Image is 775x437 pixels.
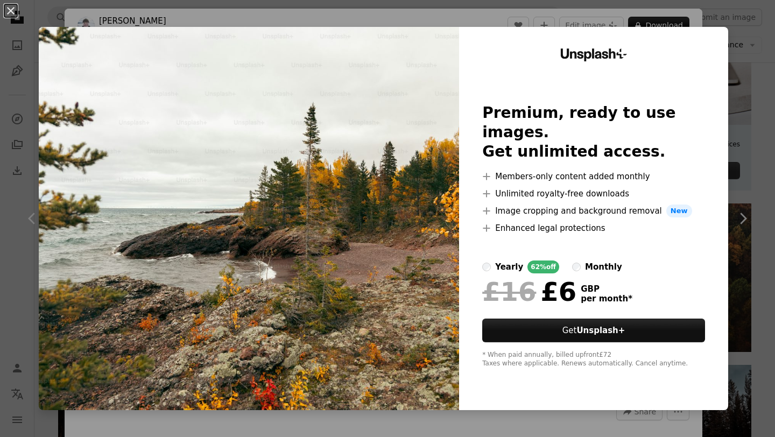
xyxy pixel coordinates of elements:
button: GetUnsplash+ [482,319,705,342]
div: yearly [495,260,523,273]
input: yearly62%off [482,263,491,271]
h2: Premium, ready to use images. Get unlimited access. [482,103,705,161]
div: * When paid annually, billed upfront £72 Taxes where applicable. Renews automatically. Cancel any... [482,351,705,368]
li: Image cropping and background removal [482,205,705,217]
strong: Unsplash+ [576,326,625,335]
li: Unlimited royalty-free downloads [482,187,705,200]
li: Members-only content added monthly [482,170,705,183]
span: New [666,205,692,217]
span: per month * [581,294,632,304]
div: 62% off [527,260,559,273]
span: £16 [482,278,536,306]
li: Enhanced legal protections [482,222,705,235]
input: monthly [572,263,581,271]
span: GBP [581,284,632,294]
div: monthly [585,260,622,273]
div: £6 [482,278,576,306]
